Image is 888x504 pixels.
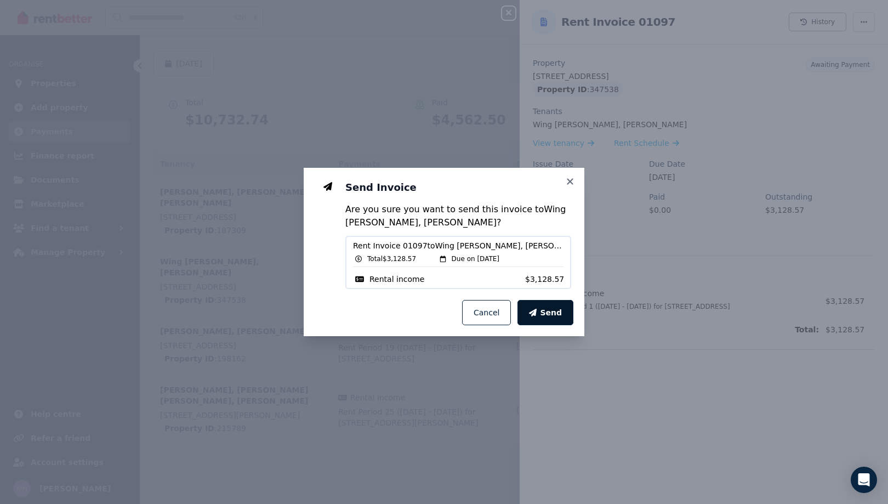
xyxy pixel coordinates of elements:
span: Rental income [369,274,424,285]
span: Rent Invoice 01097 to Wing [PERSON_NAME], [PERSON_NAME] [353,240,563,251]
span: Total $3,128.57 [367,254,416,263]
span: $3,128.57 [525,274,563,285]
div: Open Intercom Messenger [851,467,877,493]
button: Cancel [462,300,511,325]
button: Send [517,300,573,325]
h3: Send Invoice [345,181,571,194]
span: Send [540,307,562,318]
span: Due on [DATE] [452,254,499,263]
p: Are you sure you want to send this invoice to Wing [PERSON_NAME], [PERSON_NAME] ? [345,203,571,229]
